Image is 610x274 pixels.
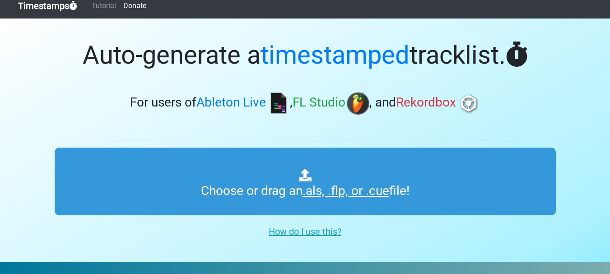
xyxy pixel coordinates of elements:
img: fl.png [347,92,369,115]
u: How do I use this? [269,226,341,237]
h1: Auto-generate a tracklist. [55,40,556,70]
h3: For users of , , and [55,92,556,115]
span: Ableton Live [196,95,266,110]
span: FL Studio [293,95,345,110]
img: rb.png [457,92,480,115]
span: timestamped [261,40,410,70]
span: Rekordbox [396,95,456,110]
img: ableton.png [267,92,290,115]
